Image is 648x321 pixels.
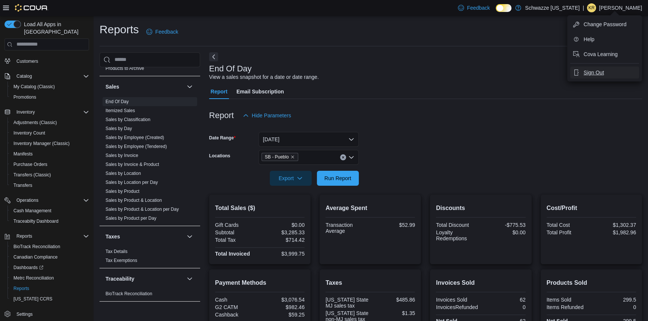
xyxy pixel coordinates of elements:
span: Products to Archive [106,65,144,71]
span: Manifests [10,149,89,158]
h3: Report [209,111,234,120]
button: Remove SB - Pueblo from selection in this group [290,155,295,159]
span: Transfers (Classic) [10,170,89,179]
span: Sales by Invoice [106,152,138,158]
button: [DATE] [259,132,359,147]
div: $52.99 [372,222,415,228]
button: Sales [185,82,194,91]
div: Transaction Average [325,222,369,234]
button: Inventory Manager (Classic) [7,138,92,149]
button: Inventory [13,108,38,117]
span: KR [589,3,595,12]
button: Transfers (Classic) [7,170,92,180]
a: Settings [13,310,36,319]
div: Traceability [100,289,200,301]
h2: Discounts [436,204,525,213]
span: Adjustments (Classic) [10,118,89,127]
div: $3,076.54 [261,297,305,303]
button: Run Report [317,171,359,186]
span: Transfers [13,182,32,188]
button: Inventory Count [7,128,92,138]
span: Reports [13,232,89,241]
span: Inventory Count [10,129,89,138]
button: Promotions [7,92,92,102]
span: Customers [13,56,89,65]
h2: Total Sales ($) [215,204,305,213]
span: Cash Management [10,206,89,215]
span: Sales by Day [106,126,132,132]
p: | [583,3,584,12]
button: Customers [1,55,92,66]
span: Operations [13,196,89,205]
h2: Products Sold [547,278,636,287]
span: Sales by Product [106,188,140,194]
span: Adjustments (Classic) [13,120,57,126]
span: [US_STATE] CCRS [13,296,52,302]
a: Tax Exemptions [106,258,137,263]
div: 299.5 [593,297,636,303]
button: [US_STATE] CCRS [7,294,92,304]
div: $3,285.33 [261,229,305,235]
div: Items Refunded [547,304,590,310]
a: [US_STATE] CCRS [10,294,55,303]
a: Reports [10,284,32,293]
button: Operations [1,195,92,206]
div: G2 CATM [215,304,259,310]
div: View a sales snapshot for a date or date range. [209,73,319,81]
button: Export [270,171,312,186]
span: Help [584,36,594,43]
a: Purchase Orders [10,160,51,169]
span: Reports [10,284,89,293]
span: Traceabilty Dashboard [10,217,89,226]
span: Sales by Location [106,170,141,176]
a: Manifests [10,149,36,158]
a: Sales by Employee (Created) [106,135,164,140]
a: Transfers [10,181,35,190]
a: Sales by Product & Location per Day [106,207,179,212]
span: Inventory Manager (Classic) [13,141,70,146]
label: Locations [209,153,230,159]
button: Clear input [340,154,346,160]
div: Subtotal [215,229,259,235]
span: BioTrack Reconciliation [106,291,152,297]
span: My Catalog (Classic) [13,84,55,90]
span: Sales by Employee (Tendered) [106,143,167,149]
button: Cash Management [7,206,92,216]
span: Dashboards [10,263,89,272]
div: 0 [482,304,526,310]
a: Feedback [143,24,181,39]
h2: Average Spent [325,204,415,213]
button: Metrc Reconciliation [7,273,92,283]
span: Sales by Product & Location per Day [106,206,179,212]
button: Help [570,33,639,45]
div: $0.00 [261,222,305,228]
div: -$775.53 [482,222,526,228]
span: BioTrack Reconciliation [10,242,89,251]
div: Loyalty Redemptions [436,229,479,241]
button: Adjustments (Classic) [7,117,92,128]
a: Sales by Day [106,126,132,131]
div: Items Sold [547,297,590,303]
span: Settings [13,309,89,319]
button: Settings [1,309,92,320]
span: Inventory Manager (Classic) [10,139,89,148]
button: Purchase Orders [7,159,92,170]
button: Open list of options [348,154,354,160]
div: $1,982.96 [593,229,636,235]
div: $3,999.75 [261,251,305,257]
label: Date Range [209,135,236,141]
span: Promotions [13,94,36,100]
p: Schwazze [US_STATE] [525,3,580,12]
button: Hide Parameters [240,108,294,123]
span: End Of Day [106,99,129,105]
span: Inventory [16,109,35,115]
span: Promotions [10,93,89,102]
button: Taxes [185,232,194,241]
img: Cova [15,4,48,12]
a: Canadian Compliance [10,253,61,262]
h2: Taxes [325,278,415,287]
strong: Total Invoiced [215,251,250,257]
span: Cova Learning [584,50,618,58]
button: Taxes [106,233,184,240]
